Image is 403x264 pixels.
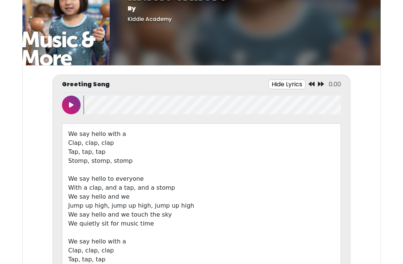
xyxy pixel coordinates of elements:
[128,4,363,13] p: By
[62,80,110,89] p: Greeting Song
[268,80,306,90] button: Hide Lyrics
[329,80,341,89] span: 0.00
[128,16,363,23] h5: Kiddie Academy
